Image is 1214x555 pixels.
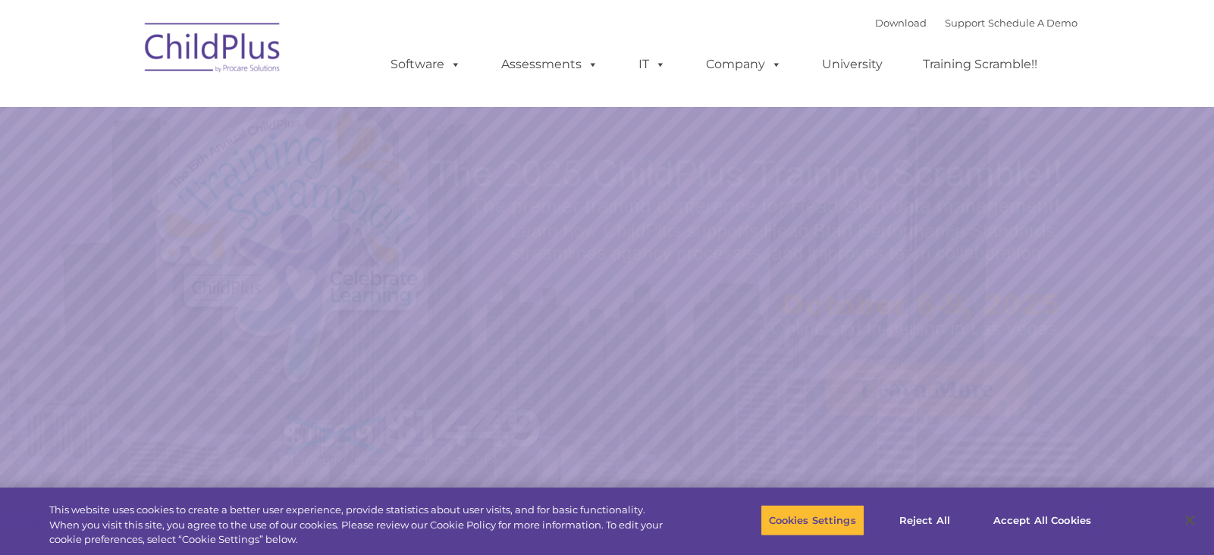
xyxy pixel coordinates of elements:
a: University [807,49,898,80]
a: Company [691,49,797,80]
a: Download [875,17,927,29]
button: Accept All Cookies [985,504,1100,536]
a: Training Scramble!! [908,49,1052,80]
div: This website uses cookies to create a better user experience, provide statistics about user visit... [49,503,668,547]
a: Support [945,17,985,29]
button: Reject All [877,504,972,536]
a: Software [375,49,476,80]
a: Schedule A Demo [988,17,1078,29]
font: | [875,17,1078,29]
a: IT [623,49,681,80]
a: Learn More [825,362,1028,415]
img: ChildPlus by Procare Solutions [137,12,289,88]
button: Close [1173,503,1206,537]
a: Assessments [486,49,613,80]
button: Cookies Settings [761,504,864,536]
